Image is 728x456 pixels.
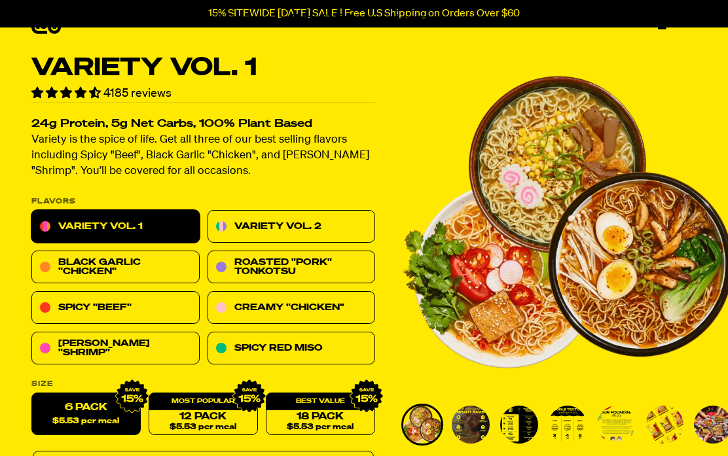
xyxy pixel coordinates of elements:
[149,393,258,436] a: 12 Pack$5.53 per meal
[208,332,376,365] a: Spicy Red Miso
[571,8,611,28] a: Login
[283,8,366,28] a: Slurp Society
[452,406,490,444] img: Variety Vol. 1
[595,404,637,446] li: Go to slide 5
[208,211,376,243] a: Variety Vol. 2
[31,211,200,243] a: Variety Vol. 1
[31,381,375,388] label: Size
[549,406,587,444] img: Variety Vol. 1
[658,3,666,14] span: 0
[115,379,149,413] img: IMG_9632.png
[597,406,635,444] img: Variety Vol. 1
[153,8,259,28] a: Subscribe & Save
[208,251,376,284] a: Roasted "Pork" Tonkotsu
[52,417,119,426] span: $5.53 per meal
[31,332,200,365] a: [PERSON_NAME] "Shrimp"
[654,3,670,25] a: 0
[498,404,540,446] li: Go to slide 3
[208,292,376,324] a: Creamy "Chicken"
[266,393,375,436] a: 18 Pack$5.53 per meal
[31,393,141,436] label: 6 Pack
[500,406,538,444] img: Variety Vol. 1
[31,198,375,205] p: Flavors
[31,88,103,99] span: 4.55 stars
[350,379,384,413] img: IMG_9632.png
[403,406,441,444] img: Variety Vol. 1
[390,8,432,28] a: Learn
[401,404,443,446] li: Go to slide 1
[547,404,589,446] li: Go to slide 4
[31,56,375,80] h1: Variety Vol. 1
[646,406,683,444] img: Variety Vol. 1
[31,119,375,130] h2: 24g Protein, 5g Net Carbs, 100% Plant Based
[31,133,375,180] p: Variety is the spice of life. Get all three of our best selling flavors including Spicy "Beef", B...
[31,292,200,324] a: Spicy "Beef"
[170,423,236,432] span: $5.53 per meal
[450,404,492,446] li: Go to slide 2
[644,404,685,446] li: Go to slide 6
[232,379,266,413] img: IMG_9632.png
[287,423,354,432] span: $5.53 per meal
[31,251,200,284] a: Black Garlic "Chicken"
[90,8,129,28] a: Shop
[103,88,172,99] span: 4185 reviews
